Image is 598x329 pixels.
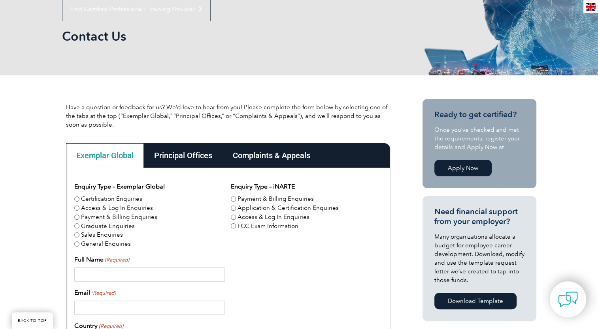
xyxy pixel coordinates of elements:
[144,143,223,168] div: Principal Offices
[238,204,339,213] label: Application & Certification Enquiries
[558,290,578,309] img: contact-chat.png
[66,143,144,168] div: Exemplar Global
[434,110,524,120] h3: Ready to get certified?
[434,207,524,226] h3: Need financial support from your employer?
[238,194,314,204] label: Payment & Billing Enquiries
[238,213,309,222] label: Access & Log In Enquiries
[66,103,390,129] p: Have a question or feedback for us? We’d love to hear from you! Please complete the form below by...
[223,143,321,168] div: Complaints & Appeals
[586,3,596,11] img: en
[81,222,135,231] label: Graduate Enquiries
[434,293,517,309] a: Download Template
[81,213,157,222] label: Payment & Billing Enquiries
[434,160,492,176] a: Apply Now
[74,288,116,297] label: Email
[81,230,123,239] label: Sales Enquiries
[74,182,165,191] legend: Enquiry Type – Exemplar Global
[81,239,131,249] label: General Enquiries
[434,232,524,284] p: Many organizations allocate a budget for employee career development. Download, modify and use th...
[81,194,142,204] label: Certification Enquiries
[434,125,524,151] p: Once you’ve checked and met the requirements, register your details and Apply Now at
[81,204,153,213] label: Access & Log In Enquiries
[238,222,298,231] label: FCC Exam Information
[91,289,116,297] span: (Required)
[104,256,129,264] span: (Required)
[12,312,53,329] a: BACK TO TOP
[74,255,129,264] label: Full Name
[62,28,366,44] h1: Contact Us
[231,182,295,191] legend: Enquiry Type – iNARTE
